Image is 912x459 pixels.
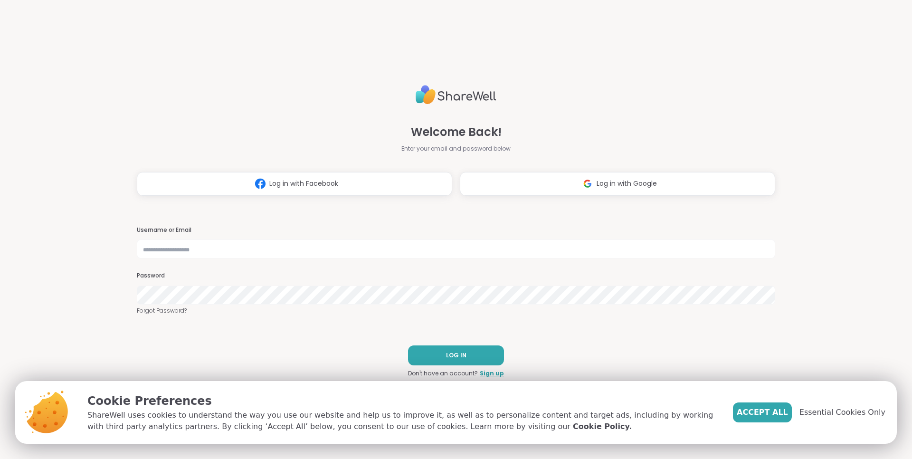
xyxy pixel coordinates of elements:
[460,172,775,196] button: Log in with Google
[137,272,775,280] h3: Password
[416,81,496,108] img: ShareWell Logo
[137,306,775,315] a: Forgot Password?
[87,410,718,432] p: ShareWell uses cookies to understand the way you use our website and help us to improve it, as we...
[480,369,504,378] a: Sign up
[737,407,788,418] span: Accept All
[579,175,597,192] img: ShareWell Logomark
[446,351,466,360] span: LOG IN
[269,179,338,189] span: Log in with Facebook
[137,172,452,196] button: Log in with Facebook
[411,124,502,141] span: Welcome Back!
[251,175,269,192] img: ShareWell Logomark
[401,144,511,153] span: Enter your email and password below
[408,369,478,378] span: Don't have an account?
[573,421,632,432] a: Cookie Policy.
[733,402,792,422] button: Accept All
[597,179,657,189] span: Log in with Google
[408,345,504,365] button: LOG IN
[137,226,775,234] h3: Username or Email
[799,407,885,418] span: Essential Cookies Only
[87,392,718,410] p: Cookie Preferences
